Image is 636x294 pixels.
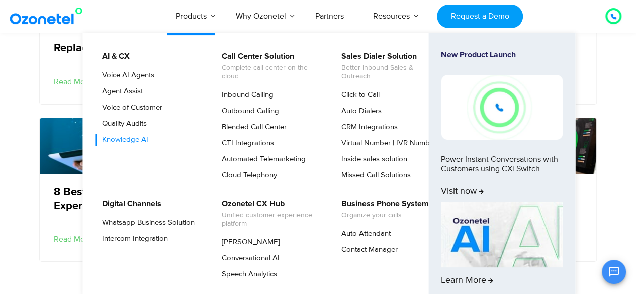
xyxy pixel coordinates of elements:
[215,105,281,117] a: Outbound Calling
[335,153,409,165] a: Inside sales solution
[96,233,169,245] a: Intercom Integration
[215,121,288,133] a: Blended Call Center
[96,50,131,63] a: AI & CX
[341,64,440,81] span: Better Inbound Sales & Outreach
[215,137,276,149] a: CTI Integrations
[215,268,279,280] a: Speech Analytics
[54,42,192,55] a: Replacing the landing page
[96,102,164,114] a: Voice of Customer
[215,89,275,101] a: Inbound Calling
[335,50,442,82] a: Sales Dialer SolutionBetter Inbound Sales & Outreach
[96,85,144,97] a: Agent Assist
[54,76,99,88] a: Read more about Replacing the landing page
[222,211,321,228] span: Unified customer experience platform
[335,105,383,117] a: Auto Dialers
[215,50,322,82] a: Call Center SolutionComplete call center on the cloud
[335,137,438,149] a: Virtual Number | IVR Number
[602,260,626,284] button: Open chat
[437,5,523,28] a: Request a Demo
[335,169,412,181] a: Missed Call Solutions
[96,217,196,229] a: Whatsapp Business Solution
[335,89,381,101] a: Click to Call
[215,198,322,230] a: Ozonetel CX HubUnified customer experience platform
[96,118,148,130] a: Quality Audits
[341,211,429,220] span: Organize your calls
[441,202,563,286] a: Learn More
[96,134,150,146] a: Knowledge AI
[96,198,163,210] a: Digital Channels
[441,202,563,268] img: AI
[441,75,563,139] img: New-Project-17.png
[335,121,399,133] a: CRM Integrations
[54,186,201,213] a: 8 Best Digital Customer Experience Platforms (DXCP)
[335,198,430,221] a: Business Phone SystemOrganize your calls
[222,64,321,81] span: Complete call center on the cloud
[54,233,99,245] a: Read more about 8 Best Digital Customer Experience Platforms (DXCP)
[441,50,563,198] a: New Product LaunchPower Instant Conversations with Customers using CXi SwitchVisit now
[215,236,282,248] a: [PERSON_NAME]
[441,186,484,198] span: Visit now
[215,153,307,165] a: Automated Telemarketing
[335,228,392,240] a: Auto Attendant
[215,252,281,264] a: Conversational AI
[335,244,399,256] a: Contact Manager
[96,69,156,81] a: Voice AI Agents
[215,169,279,181] a: Cloud Telephony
